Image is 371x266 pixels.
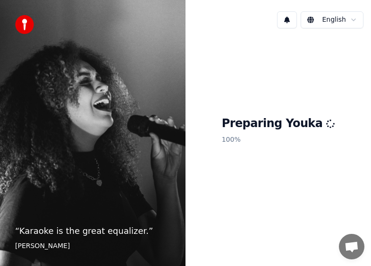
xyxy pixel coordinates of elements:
h1: Preparing Youka [222,116,335,131]
p: “ Karaoke is the great equalizer. ” [15,224,170,238]
div: Open chat [339,234,364,259]
footer: [PERSON_NAME] [15,241,170,251]
p: 100 % [222,131,335,148]
img: youka [15,15,34,34]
